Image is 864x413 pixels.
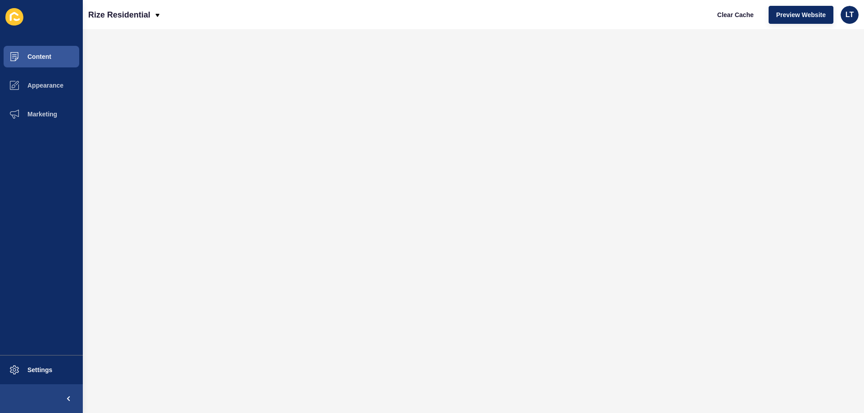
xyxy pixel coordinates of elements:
button: Preview Website [769,6,833,24]
span: Clear Cache [717,10,754,19]
button: Clear Cache [710,6,761,24]
span: Preview Website [776,10,826,19]
span: LT [846,10,854,19]
p: Rize Residential [88,4,150,26]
